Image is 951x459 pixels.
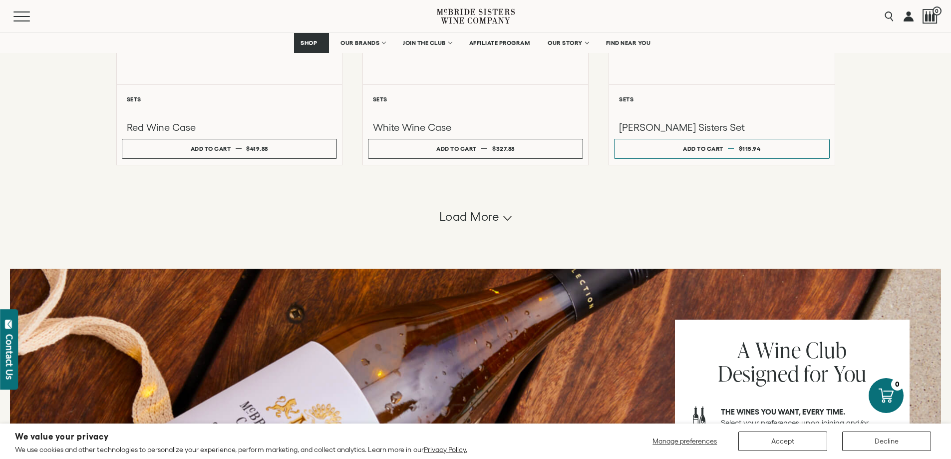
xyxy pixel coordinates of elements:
span: Designed [718,359,799,388]
span: You [834,359,867,388]
span: OUR STORY [548,39,583,46]
a: OUR STORY [541,33,595,53]
div: Add to cart [191,141,231,156]
span: 0 [933,6,942,15]
button: Decline [842,432,931,451]
span: Club [806,335,847,365]
div: Add to cart [683,141,723,156]
button: Add to cart $115.94 [614,139,829,159]
span: OUR BRANDS [340,39,379,46]
h6: Sets [127,96,332,102]
button: Load more [439,205,512,229]
span: JOIN THE CLUB [403,39,446,46]
div: Add to cart [436,141,477,156]
div: 0 [891,378,904,391]
a: JOIN THE CLUB [396,33,458,53]
button: Mobile Menu Trigger [13,11,49,21]
h3: Red Wine Case [127,121,332,134]
p: Select your preferences upon joining and/or customize each shipment to your liking. [721,407,896,440]
a: FIND NEAR YOU [600,33,657,53]
a: SHOP [294,33,329,53]
span: SHOP [301,39,317,46]
span: for [804,359,829,388]
button: Manage preferences [646,432,723,451]
span: $115.94 [739,145,761,152]
p: We use cookies and other technologies to personalize your experience, perform marketing, and coll... [15,445,467,454]
span: $327.88 [492,145,515,152]
span: AFFILIATE PROGRAM [469,39,530,46]
h6: Sets [619,96,824,102]
button: Accept [738,432,827,451]
span: Load more [439,208,500,225]
span: Manage preferences [652,437,717,445]
h3: White Wine Case [373,121,578,134]
strong: The wines you want, every time. [721,408,845,416]
span: FIND NEAR YOU [606,39,651,46]
a: AFFILIATE PROGRAM [463,33,537,53]
div: Contact Us [4,334,14,380]
h2: We value your privacy [15,433,467,441]
h3: [PERSON_NAME] Sisters Set [619,121,824,134]
a: OUR BRANDS [334,33,391,53]
span: Wine [755,335,801,365]
a: Privacy Policy. [424,446,467,454]
button: Add to cart $419.88 [122,139,337,159]
span: $419.88 [246,145,268,152]
h6: Sets [373,96,578,102]
span: A [737,335,750,365]
button: Add to cart $327.88 [368,139,583,159]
